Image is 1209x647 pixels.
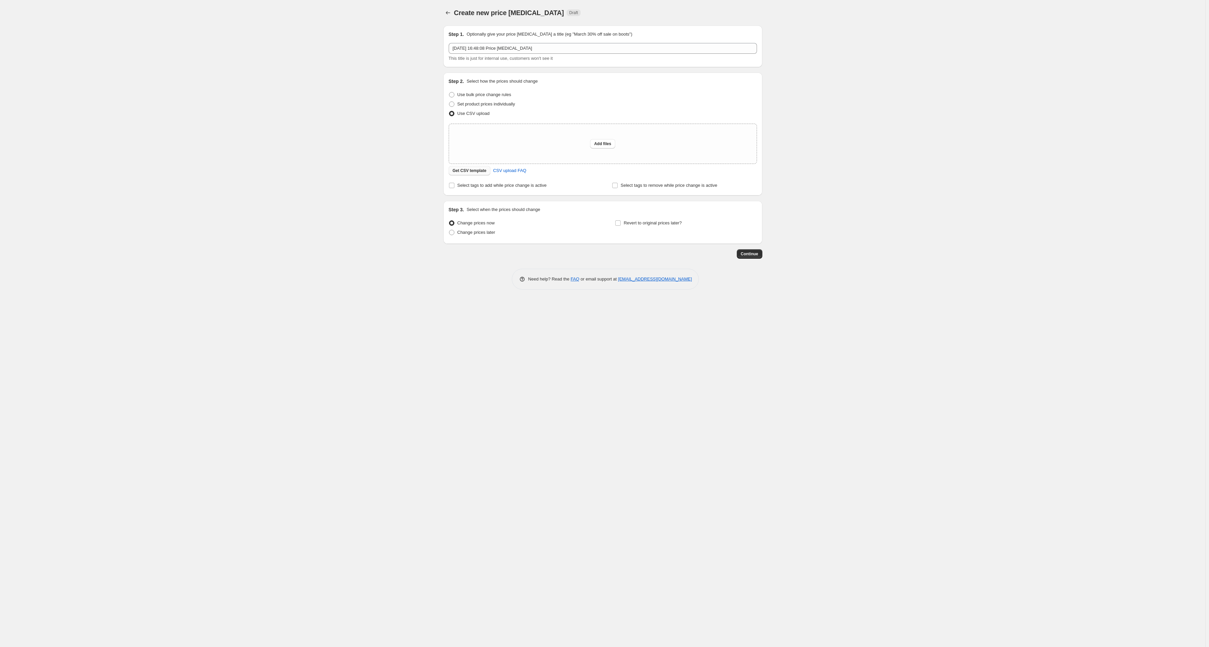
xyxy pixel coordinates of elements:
button: Get CSV template [449,166,491,175]
button: Price change jobs [443,8,453,17]
p: Select how the prices should change [466,78,538,85]
span: Use CSV upload [457,111,490,116]
a: FAQ [571,276,579,282]
p: Select when the prices should change [466,206,540,213]
span: Change prices later [457,230,495,235]
span: CSV upload FAQ [493,167,526,174]
span: Create new price [MEDICAL_DATA] [454,9,564,16]
input: 30% off holiday sale [449,43,757,54]
span: Use bulk price change rules [457,92,511,97]
a: [EMAIL_ADDRESS][DOMAIN_NAME] [618,276,692,282]
span: or email support at [579,276,618,282]
span: Select tags to add while price change is active [457,183,547,188]
span: Select tags to remove while price change is active [621,183,717,188]
span: Add files [594,141,611,146]
span: This title is just for internal use, customers won't see it [449,56,553,61]
button: Continue [737,249,762,259]
a: CSV upload FAQ [489,165,530,176]
span: Set product prices individually [457,101,515,106]
h2: Step 2. [449,78,464,85]
span: Get CSV template [453,168,487,173]
span: Change prices now [457,220,495,225]
p: Optionally give your price [MEDICAL_DATA] a title (eg "March 30% off sale on boots") [466,31,632,38]
h2: Step 1. [449,31,464,38]
button: Add files [590,139,615,148]
span: Draft [569,10,578,15]
span: Continue [741,251,758,257]
span: Revert to original prices later? [624,220,682,225]
span: Need help? Read the [528,276,571,282]
h2: Step 3. [449,206,464,213]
